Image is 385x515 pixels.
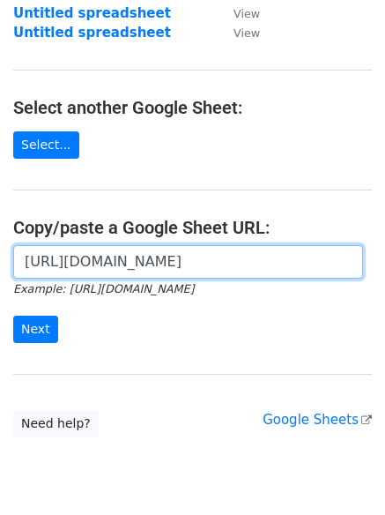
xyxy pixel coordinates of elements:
a: Select... [13,131,79,159]
input: Next [13,316,58,343]
h4: Copy/paste a Google Sheet URL: [13,217,372,238]
a: View [216,5,260,21]
small: View [233,7,260,20]
a: Google Sheets [263,412,372,428]
a: View [216,25,260,41]
a: Need help? [13,410,99,437]
input: Paste your Google Sheet URL here [13,245,363,279]
a: Untitled spreadsheet [13,5,171,21]
a: Untitled spreadsheet [13,25,171,41]
small: Example: [URL][DOMAIN_NAME] [13,282,194,295]
small: View [233,26,260,40]
h4: Select another Google Sheet: [13,97,372,118]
